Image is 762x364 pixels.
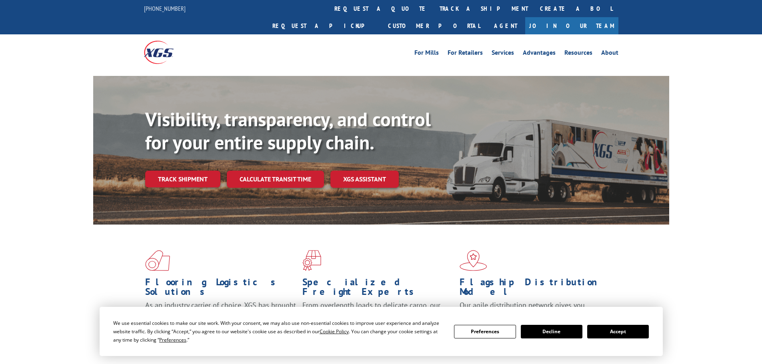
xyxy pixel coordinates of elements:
[564,50,592,58] a: Resources
[460,277,611,300] h1: Flagship Distribution Model
[414,50,439,58] a: For Mills
[145,300,296,329] span: As an industry carrier of choice, XGS has brought innovation and dedication to flooring logistics...
[145,107,431,155] b: Visibility, transparency, and control for your entire supply chain.
[330,171,399,188] a: XGS ASSISTANT
[454,325,516,338] button: Preferences
[302,250,321,271] img: xgs-icon-focused-on-flooring-red
[100,307,663,356] div: Cookie Consent Prompt
[302,300,454,336] p: From overlength loads to delicate cargo, our experienced staff knows the best way to move your fr...
[159,336,186,343] span: Preferences
[113,319,444,344] div: We use essential cookies to make our site work. With your consent, we may also use non-essential ...
[460,250,487,271] img: xgs-icon-flagship-distribution-model-red
[601,50,618,58] a: About
[145,250,170,271] img: xgs-icon-total-supply-chain-intelligence-red
[145,171,220,187] a: Track shipment
[145,277,296,300] h1: Flooring Logistics Solutions
[382,17,486,34] a: Customer Portal
[460,300,607,319] span: Our agile distribution network gives you nationwide inventory management on demand.
[587,325,649,338] button: Accept
[144,4,186,12] a: [PHONE_NUMBER]
[523,50,556,58] a: Advantages
[521,325,582,338] button: Decline
[227,171,324,188] a: Calculate transit time
[320,328,349,335] span: Cookie Policy
[448,50,483,58] a: For Retailers
[492,50,514,58] a: Services
[486,17,525,34] a: Agent
[525,17,618,34] a: Join Our Team
[302,277,454,300] h1: Specialized Freight Experts
[266,17,382,34] a: Request a pickup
